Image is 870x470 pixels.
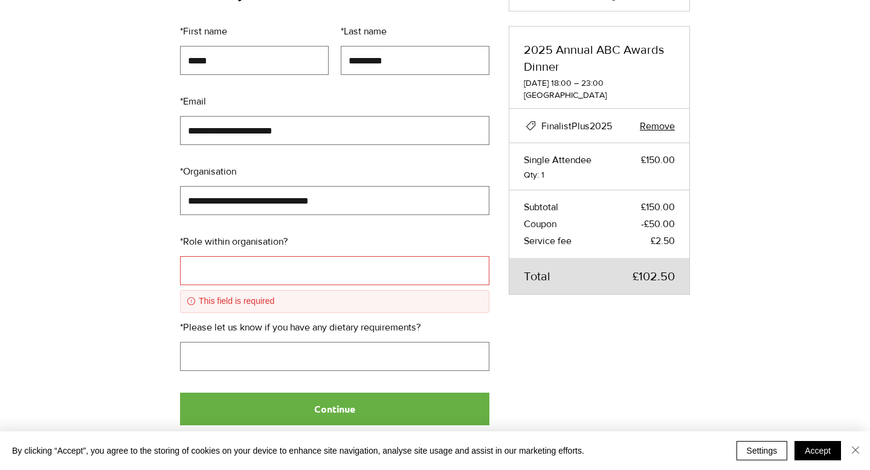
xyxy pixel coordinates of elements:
span: Total [524,268,550,285]
span: £150.00 [641,153,675,167]
label: Email [180,94,489,109]
span: Subtotal [524,200,558,214]
span: By clicking “Accept”, you agree to the storing of cookies on your device to enhance site navigati... [12,445,584,456]
span: £102.50 [633,268,675,285]
span: Service fee [524,234,572,248]
span: [GEOGRAPHIC_DATA] [524,89,675,101]
label: First name [180,24,329,39]
button: Close [848,441,863,460]
span: Single Attendee [524,153,591,167]
span: £2.50 [651,234,675,248]
label: Role within organisation? [180,234,489,249]
img: Close [848,443,863,457]
button: Continue [180,393,489,425]
span: Coupon [524,217,556,231]
div: Coupon code successfully applied [524,118,538,133]
span: Qty: 1 [524,170,675,180]
div: This field is required [180,290,489,313]
span: Remove [640,121,675,131]
label: Last name [341,24,489,39]
label: Please let us know if you have any dietary requirements? [180,320,489,335]
button: Accept [794,441,841,460]
div: Ticket type: Single Attendee, Price: £150.00, Qty: 1 [509,143,689,190]
button: Clear coupon code [640,118,675,133]
button: Settings [736,441,788,460]
label: Organisation [180,164,489,179]
span: [DATE] 18:00 – 23:00 [524,77,675,89]
span: FinalistPlus2025 [541,121,612,131]
span: -£50.00 [641,217,675,231]
h2: 2025 Annual ABC Awards Dinner [524,41,675,75]
span: £150.00 [641,200,675,214]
